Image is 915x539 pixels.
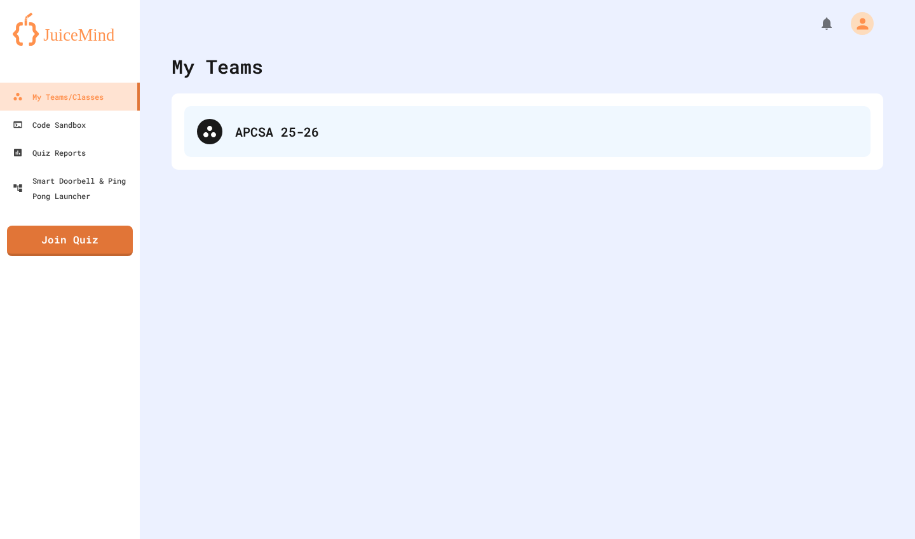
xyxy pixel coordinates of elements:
[184,106,871,157] div: APCSA 25-26
[837,9,877,38] div: My Account
[7,226,133,256] a: Join Quiz
[13,145,86,160] div: Quiz Reports
[13,13,127,46] img: logo-orange.svg
[172,52,263,81] div: My Teams
[13,89,104,104] div: My Teams/Classes
[13,117,86,132] div: Code Sandbox
[13,173,135,203] div: Smart Doorbell & Ping Pong Launcher
[235,122,858,141] div: APCSA 25-26
[796,13,837,34] div: My Notifications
